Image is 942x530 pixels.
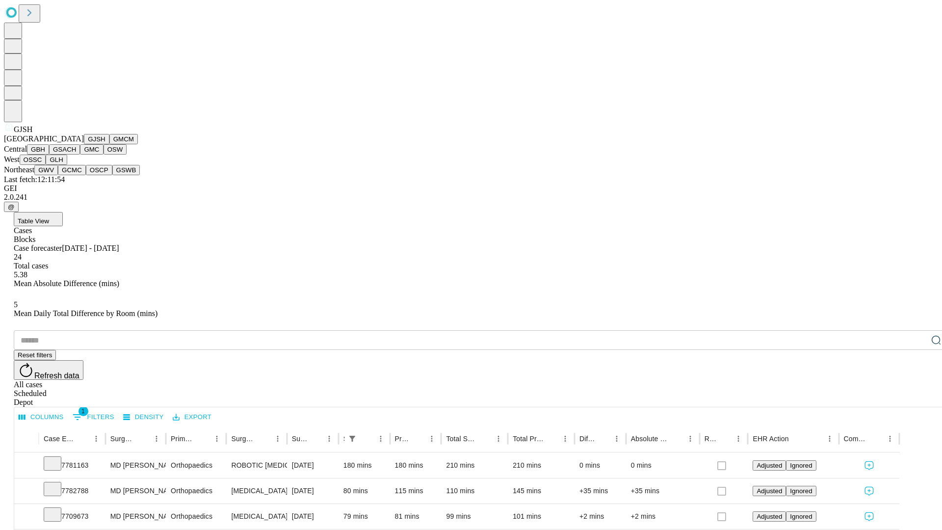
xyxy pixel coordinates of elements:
[110,504,161,529] div: MD [PERSON_NAME] [PERSON_NAME] Md
[395,504,437,529] div: 81 mins
[343,504,385,529] div: 79 mins
[18,351,52,359] span: Reset filters
[360,432,374,446] button: Sort
[110,453,161,478] div: MD [PERSON_NAME] [PERSON_NAME] Md
[545,432,558,446] button: Sort
[757,462,782,469] span: Adjusted
[374,432,388,446] button: Menu
[110,478,161,503] div: MD [PERSON_NAME] [PERSON_NAME] Md
[19,483,34,500] button: Expand
[171,478,221,503] div: Orthopaedics
[78,406,88,416] span: 1
[309,432,322,446] button: Sort
[170,410,214,425] button: Export
[104,144,127,155] button: OSW
[16,410,66,425] button: Select columns
[446,435,477,443] div: Total Scheduled Duration
[257,432,271,446] button: Sort
[558,432,572,446] button: Menu
[171,453,221,478] div: Orthopaedics
[76,432,89,446] button: Sort
[20,155,46,165] button: OSSC
[14,350,56,360] button: Reset filters
[596,432,610,446] button: Sort
[753,435,788,443] div: EHR Action
[513,453,570,478] div: 210 mins
[292,453,334,478] div: [DATE]
[14,300,18,309] span: 5
[58,165,86,175] button: GCMC
[786,486,816,496] button: Ignored
[395,435,411,443] div: Predicted In Room Duration
[14,212,63,226] button: Table View
[19,508,34,526] button: Expand
[345,432,359,446] button: Show filters
[109,134,138,144] button: GMCM
[34,371,79,380] span: Refresh data
[62,244,119,252] span: [DATE] - [DATE]
[4,184,938,193] div: GEI
[446,453,503,478] div: 210 mins
[44,504,101,529] div: 7709673
[753,460,786,471] button: Adjusted
[579,504,621,529] div: +2 mins
[513,435,544,443] div: Total Predicted Duration
[579,478,621,503] div: +35 mins
[49,144,80,155] button: GSACH
[883,432,897,446] button: Menu
[790,487,812,495] span: Ignored
[4,193,938,202] div: 2.0.241
[790,513,812,520] span: Ignored
[631,453,695,478] div: 0 mins
[70,409,117,425] button: Show filters
[292,435,308,443] div: Surgery Date
[14,125,32,133] span: GJSH
[718,432,732,446] button: Sort
[844,435,868,443] div: Comments
[683,432,697,446] button: Menu
[110,435,135,443] div: Surgeon Name
[84,134,109,144] button: GJSH
[786,511,816,522] button: Ignored
[631,478,695,503] div: +35 mins
[631,504,695,529] div: +2 mins
[869,432,883,446] button: Sort
[579,435,595,443] div: Difference
[670,432,683,446] button: Sort
[14,262,48,270] span: Total cases
[343,435,344,443] div: Scheduled In Room Duration
[14,360,83,380] button: Refresh data
[46,155,67,165] button: GLH
[446,478,503,503] div: 110 mins
[231,504,282,529] div: [MEDICAL_DATA] WITH [MEDICAL_DATA] REPAIR
[14,253,22,261] span: 24
[4,145,27,153] span: Central
[136,432,150,446] button: Sort
[80,144,103,155] button: GMC
[786,460,816,471] button: Ignored
[753,511,786,522] button: Adjusted
[292,478,334,503] div: [DATE]
[19,457,34,475] button: Expand
[790,462,812,469] span: Ignored
[44,453,101,478] div: 7781163
[4,155,20,163] span: West
[14,279,119,288] span: Mean Absolute Difference (mins)
[757,513,782,520] span: Adjusted
[89,432,103,446] button: Menu
[18,217,49,225] span: Table View
[757,487,782,495] span: Adjusted
[150,432,163,446] button: Menu
[44,478,101,503] div: 7782788
[27,144,49,155] button: GBH
[823,432,837,446] button: Menu
[732,432,745,446] button: Menu
[171,435,195,443] div: Primary Service
[395,453,437,478] div: 180 mins
[231,435,256,443] div: Surgery Name
[4,175,65,184] span: Last fetch: 12:11:54
[478,432,492,446] button: Sort
[210,432,224,446] button: Menu
[513,478,570,503] div: 145 mins
[14,309,157,318] span: Mean Daily Total Difference by Room (mins)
